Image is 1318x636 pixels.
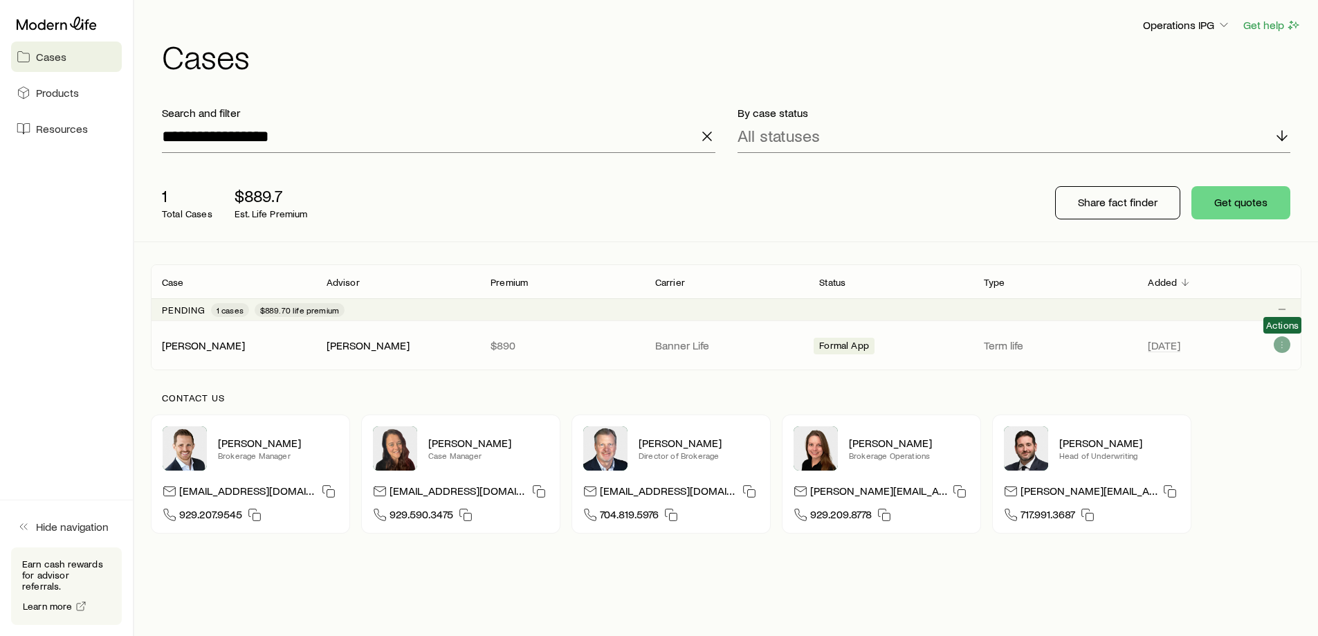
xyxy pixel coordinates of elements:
[1059,436,1180,450] p: [PERSON_NAME]
[162,338,245,352] a: [PERSON_NAME]
[235,186,308,206] p: $889.7
[1143,18,1231,32] p: Operations IPG
[162,186,212,206] p: 1
[428,436,549,450] p: [PERSON_NAME]
[810,507,872,526] span: 929.209.8778
[36,86,79,100] span: Products
[390,484,527,502] p: [EMAIL_ADDRESS][DOMAIN_NAME]
[639,436,759,450] p: [PERSON_NAME]
[260,305,339,316] span: $889.70 life premium
[11,113,122,144] a: Resources
[639,450,759,461] p: Director of Brokerage
[11,511,122,542] button: Hide navigation
[600,484,737,502] p: [EMAIL_ADDRESS][DOMAIN_NAME]
[1078,195,1157,209] p: Share fact finder
[179,484,316,502] p: [EMAIL_ADDRESS][DOMAIN_NAME]
[1148,338,1180,352] span: [DATE]
[583,426,628,471] img: Trey Wall
[36,520,109,534] span: Hide navigation
[738,106,1291,120] p: By case status
[849,450,969,461] p: Brokerage Operations
[819,340,869,354] span: Formal App
[819,277,845,288] p: Status
[738,126,820,145] p: All statuses
[36,122,88,136] span: Resources
[849,436,969,450] p: [PERSON_NAME]
[1059,450,1180,461] p: Head of Underwriting
[1142,17,1232,34] button: Operations IPG
[1055,186,1180,219] button: Share fact finder
[162,39,1301,73] h1: Cases
[491,277,528,288] p: Premium
[22,558,111,592] p: Earn cash rewards for advisor referrals.
[11,547,122,625] div: Earn cash rewards for advisor referrals.Learn more
[390,507,453,526] span: 929.590.3475
[794,426,838,471] img: Ellen Wall
[491,338,633,352] p: $890
[11,78,122,108] a: Products
[1004,426,1048,471] img: Bryan Simmons
[428,450,549,461] p: Case Manager
[218,450,338,461] p: Brokerage Manager
[162,277,184,288] p: Case
[235,208,308,219] p: Est. Life Premium
[36,50,66,64] span: Cases
[1148,277,1177,288] p: Added
[810,484,947,502] p: [PERSON_NAME][EMAIL_ADDRESS][DOMAIN_NAME]
[1191,186,1290,219] button: Get quotes
[600,507,659,526] span: 704.819.5976
[151,264,1301,370] div: Client cases
[218,436,338,450] p: [PERSON_NAME]
[1266,320,1299,331] span: Actions
[217,305,244,316] span: 1 cases
[162,208,212,219] p: Total Cases
[11,42,122,72] a: Cases
[655,338,798,352] p: Banner Life
[162,338,245,353] div: [PERSON_NAME]
[1243,17,1301,33] button: Get help
[984,338,1126,352] p: Term life
[162,106,715,120] p: Search and filter
[162,392,1290,403] p: Contact us
[23,601,73,611] span: Learn more
[373,426,417,471] img: Abby McGuigan
[655,277,685,288] p: Carrier
[179,507,242,526] span: 929.207.9545
[162,305,205,316] p: Pending
[984,277,1005,288] p: Type
[163,426,207,471] img: Nick Weiler
[327,277,360,288] p: Advisor
[1020,507,1075,526] span: 717.991.3687
[1020,484,1157,502] p: [PERSON_NAME][EMAIL_ADDRESS][DOMAIN_NAME]
[327,338,410,353] div: [PERSON_NAME]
